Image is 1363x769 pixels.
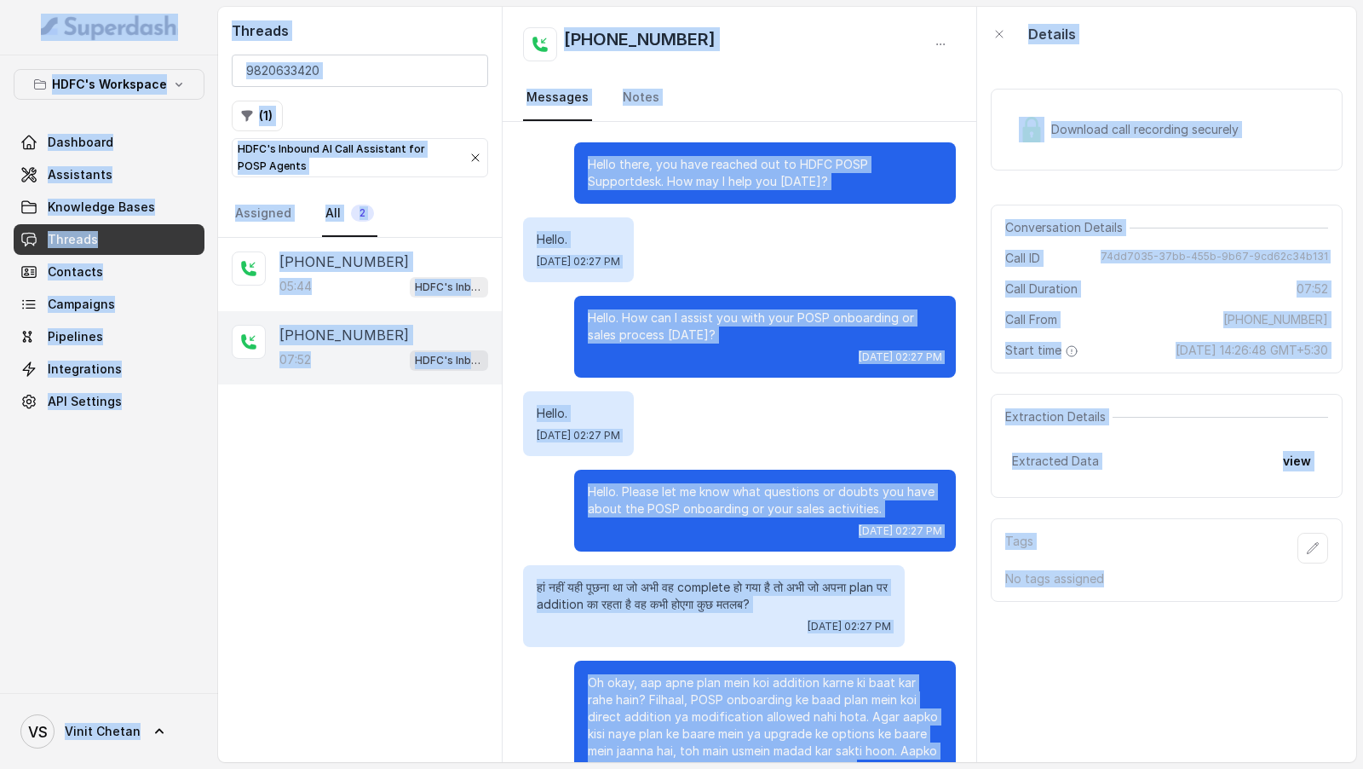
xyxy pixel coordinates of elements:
[41,14,178,41] img: light.svg
[537,429,620,442] span: [DATE] 02:27 PM
[232,191,295,237] a: Assigned
[1297,280,1328,298] span: 07:52
[1005,408,1113,425] span: Extraction Details
[564,27,716,61] h2: [PHONE_NUMBER]
[48,328,103,345] span: Pipelines
[619,75,663,121] a: Notes
[1176,342,1328,359] span: [DATE] 14:26:48 GMT+5:30
[52,74,167,95] p: HDFC's Workspace
[14,386,204,417] a: API Settings
[1005,342,1082,359] span: Start time
[537,231,620,248] p: Hello.
[808,620,891,633] span: [DATE] 02:27 PM
[48,296,115,313] span: Campaigns
[232,138,488,177] button: HDFC's Inbound AI Call Assistant for POSP Agents
[537,255,620,269] span: [DATE] 02:27 PM
[1101,250,1328,267] span: 74dd7035-37bb-455b-9b67-9cd62c34b131
[65,723,141,740] span: Vinit Chetan
[1005,570,1328,587] p: No tags assigned
[14,224,204,255] a: Threads
[1005,280,1078,298] span: Call Duration
[1223,311,1328,328] span: [PHONE_NUMBER]
[232,20,488,41] h2: Threads
[28,723,48,741] text: VS
[279,325,409,345] p: [PHONE_NUMBER]
[14,159,204,190] a: Assistants
[537,579,891,613] p: हां नहीं यही पूछना था जो अभी वह complete हो गया है तो अभी जो अपना plan पर addition का रहता है वह ...
[279,278,312,295] p: 05:44
[14,127,204,158] a: Dashboard
[415,279,483,296] p: HDFC's Inbound AI Call Assistant for POSP Agents
[232,101,283,131] button: (1)
[1051,121,1245,138] span: Download call recording securely
[14,192,204,223] a: Knowledge Bases
[537,405,620,422] p: Hello.
[238,141,455,175] p: HDFC's Inbound AI Call Assistant for POSP Agents
[1012,453,1099,470] span: Extracted Data
[1005,311,1057,328] span: Call From
[523,75,592,121] a: Messages
[588,309,942,344] p: Hello. How can I assist you with your POSP onboarding or sales process [DATE]?
[859,524,942,538] span: [DATE] 02:27 PM
[523,75,956,121] nav: Tabs
[14,708,204,755] a: Vinit Chetan
[1005,533,1033,564] p: Tags
[1005,250,1040,267] span: Call ID
[48,199,155,216] span: Knowledge Bases
[48,393,122,410] span: API Settings
[322,191,377,237] a: All2
[14,289,204,320] a: Campaigns
[48,361,122,378] span: Integrations
[232,55,488,87] input: Search by Call ID or Phone Number
[48,231,98,248] span: Threads
[279,252,409,272] p: [PHONE_NUMBER]
[588,156,942,190] p: Hello there, you have reached out to HDFC POSP Supportdesk. How may I help you [DATE]?
[415,352,483,369] p: HDFC's Inbound AI Call Assistant for POSP Agents
[48,263,103,280] span: Contacts
[351,205,374,222] span: 2
[14,321,204,352] a: Pipelines
[1005,219,1130,236] span: Conversation Details
[48,134,113,151] span: Dashboard
[1028,24,1076,44] p: Details
[1273,446,1321,477] button: view
[14,354,204,384] a: Integrations
[14,257,204,287] a: Contacts
[232,191,488,237] nav: Tabs
[859,350,942,364] span: [DATE] 02:27 PM
[588,483,942,517] p: Hello. Please let me know what questions or doubts you have about the POSP onboarding or your sal...
[279,351,311,368] p: 07:52
[48,166,112,183] span: Assistants
[14,69,204,100] button: HDFC's Workspace
[1019,117,1044,142] img: Lock Icon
